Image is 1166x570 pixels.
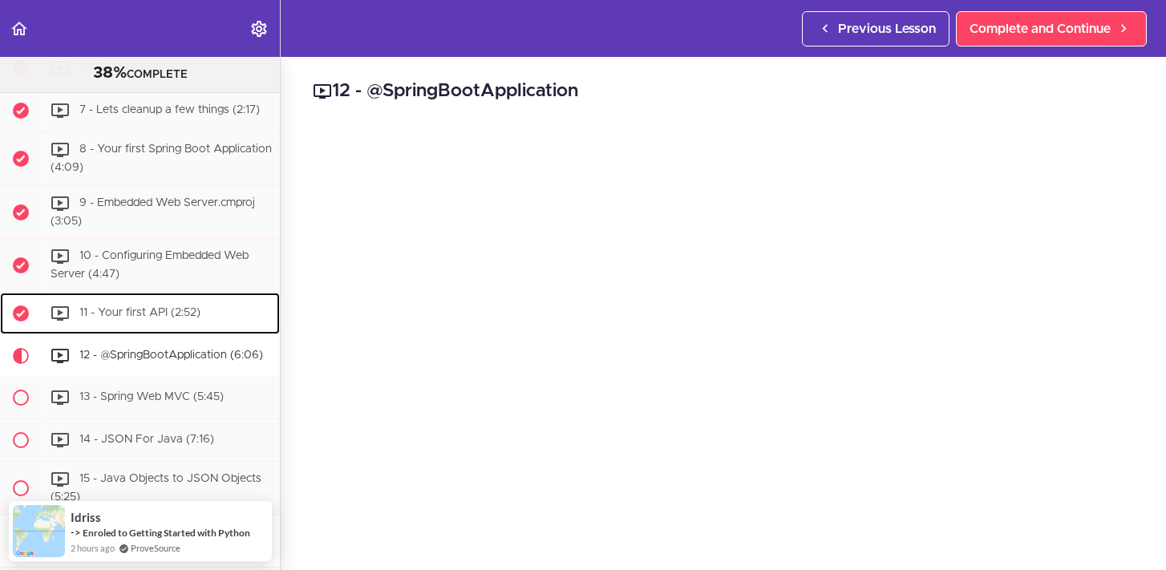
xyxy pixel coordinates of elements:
a: Enroled to Getting Started with Python [83,527,250,539]
span: 9 - Embedded Web Server.cmproj (3:05) [51,197,255,227]
span: 13 - Spring Web MVC (5:45) [79,391,224,402]
span: 2 hours ago [71,541,115,555]
img: provesource social proof notification image [13,505,65,557]
span: Complete and Continue [970,19,1111,38]
span: Previous Lesson [838,19,936,38]
svg: Back to course curriculum [10,19,29,38]
span: -> [71,526,81,539]
span: 11 - Your first API (2:52) [79,307,200,318]
span: 12 - @SpringBootApplication (6:06) [79,350,263,361]
span: 8 - Your first Spring Boot Application (4:09) [51,144,272,173]
div: COMPLETE [20,63,260,84]
span: 38% [93,65,127,81]
span: idriss [71,511,101,524]
svg: Settings Menu [249,19,269,38]
span: 14 - JSON For Java (7:16) [79,434,214,445]
span: 10 - Configuring Embedded Web Server (4:47) [51,251,249,281]
a: Complete and Continue [956,11,1147,46]
a: ProveSource [131,541,180,555]
span: 7 - Lets cleanup a few things (2:17) [79,104,260,115]
a: Previous Lesson [802,11,949,46]
h2: 12 - @SpringBootApplication [313,78,1134,105]
span: 15 - Java Objects to JSON Objects (5:25) [51,473,261,503]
